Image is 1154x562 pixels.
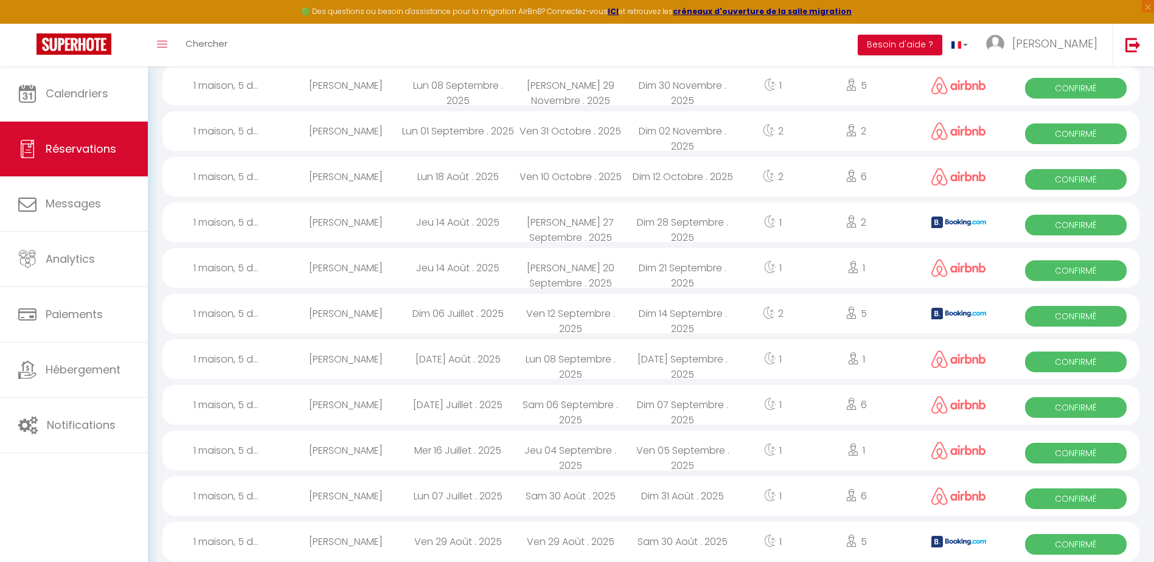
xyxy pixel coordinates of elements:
[1012,36,1097,51] span: [PERSON_NAME]
[1125,37,1141,52] img: logout
[176,24,237,66] a: Chercher
[858,35,942,55] button: Besoin d'aide ?
[46,141,116,156] span: Réservations
[46,251,95,266] span: Analytics
[10,5,46,41] button: Ouvrir le widget de chat LiveChat
[46,86,108,101] span: Calendriers
[36,33,111,55] img: Super Booking
[47,417,116,432] span: Notifications
[977,24,1113,66] a: ... [PERSON_NAME]
[673,6,852,16] a: créneaux d'ouverture de la salle migration
[46,362,120,377] span: Hébergement
[986,35,1004,53] img: ...
[186,37,228,50] span: Chercher
[46,307,103,322] span: Paiements
[46,196,101,211] span: Messages
[608,6,619,16] a: ICI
